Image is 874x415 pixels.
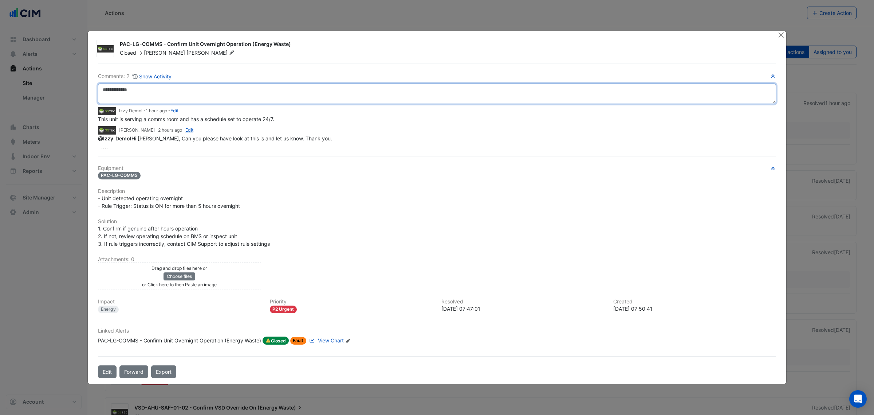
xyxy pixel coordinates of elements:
span: -> [138,50,142,56]
a: Edit [185,127,193,133]
span: [PERSON_NAME] [186,49,236,57]
span: 2025-10-15 07:47:22 [146,108,167,113]
span: 2025-10-15 06:45:41 [158,127,182,133]
small: Drag and drop files here or [151,265,207,271]
div: Energy [98,306,119,313]
img: GSTEC [97,45,114,53]
img: GSTEC [98,107,116,115]
div: PAC-LG-COMMS - Confirm Unit Overnight Operation (Energy Waste) [98,337,261,345]
small: Izzy Demol - - [119,108,178,114]
h6: Created [613,299,776,305]
span: This unit is serving a comms room and has a schedule set to operate 24/7. [98,116,274,122]
small: [PERSON_NAME] - - [119,127,193,133]
small: or Click here to then Paste an image [142,282,217,287]
h6: Linked Alerts [98,328,776,334]
span: Hi [PERSON_NAME], Can you please have look at this is and let us know. Thank you. [98,135,332,141]
img: GSTEC [98,126,116,134]
h6: Attachments: 0 [98,256,776,263]
span: - Unit detected operating overnight - Rule Trigger: Status is ON for more than 5 hours overnight [98,195,240,209]
div: Open Intercom Messenger [849,390,867,408]
span: [PERSON_NAME] [144,50,185,56]
h6: Equipment [98,165,776,171]
h6: Description [98,188,776,194]
a: Edit [170,108,178,113]
button: Close [777,31,785,39]
div: P2 Urgent [270,306,297,313]
h6: Impact [98,299,261,305]
span: View Chart [318,337,344,344]
span: Fault [290,337,307,345]
span: Closed [263,337,289,345]
a: Export [151,365,176,378]
span: PAC-LG-COMMS [98,172,141,179]
span: res@gstec.com.au [GSTEC] [98,135,131,141]
a: View Chart [308,337,343,345]
button: Forward [119,365,148,378]
h6: Solution [98,218,776,225]
h6: Resolved [441,299,605,305]
span: 1. Confirm if genuine after hours operation 2. If not, review operating schedule on BMS or inspec... [98,225,270,247]
button: Choose files [164,272,195,280]
div: [DATE] 07:50:41 [613,305,776,313]
div: PAC-LG-COMMS - Confirm Unit Overnight Operation (Energy Waste) [120,40,769,49]
button: Edit [98,365,117,378]
div: [DATE] 07:47:01 [441,305,605,313]
h6: Priority [270,299,433,305]
div: Comments: 2 [98,72,172,81]
span: Closed [120,50,136,56]
button: Show Activity [132,72,172,81]
fa-icon: Edit Linked Alerts [345,338,351,344]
